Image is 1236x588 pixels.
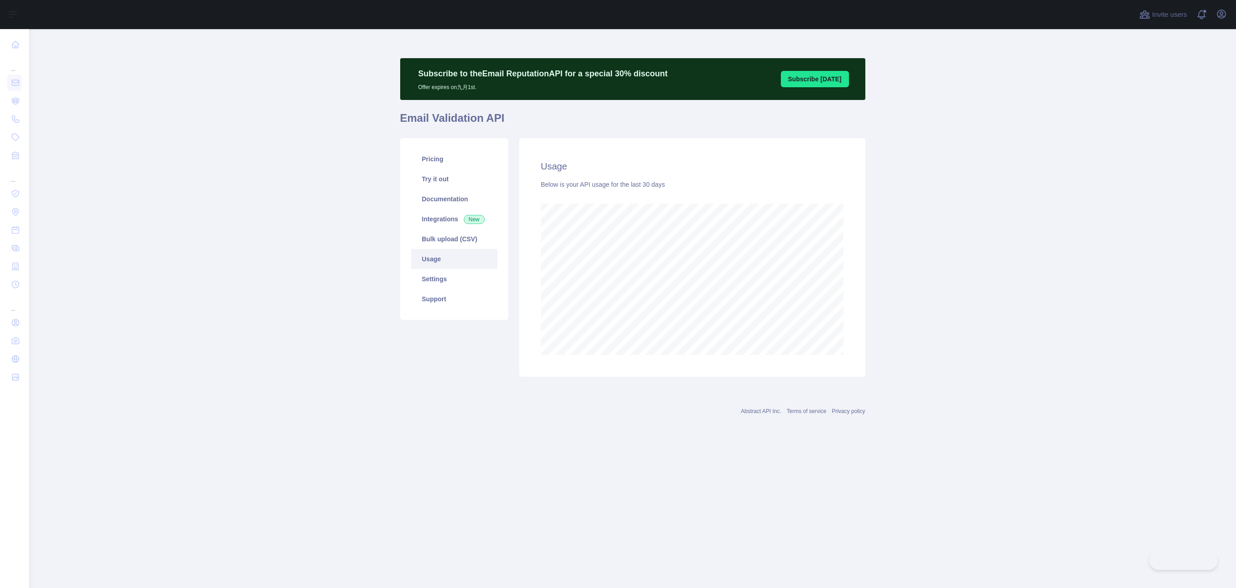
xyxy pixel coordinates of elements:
h1: Email Validation API [400,111,865,133]
iframe: Toggle Customer Support [1149,551,1218,570]
a: Bulk upload (CSV) [411,229,497,249]
button: Subscribe [DATE] [781,71,849,87]
div: ... [7,165,22,184]
a: Usage [411,249,497,269]
p: Subscribe to the Email Reputation API for a special 30 % discount [418,67,668,80]
div: ... [7,55,22,73]
a: Documentation [411,189,497,209]
h2: Usage [541,160,844,173]
a: Abstract API Inc. [741,408,781,414]
a: Integrations New [411,209,497,229]
div: ... [7,294,22,313]
a: Settings [411,269,497,289]
a: Try it out [411,169,497,189]
span: New [464,215,485,224]
p: Offer expires on 九月 1st. [418,80,668,91]
div: Below is your API usage for the last 30 days [541,180,844,189]
a: Terms of service [787,408,826,414]
a: Privacy policy [832,408,865,414]
span: Invite users [1152,10,1187,20]
a: Pricing [411,149,497,169]
a: Support [411,289,497,309]
button: Invite users [1137,7,1189,22]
